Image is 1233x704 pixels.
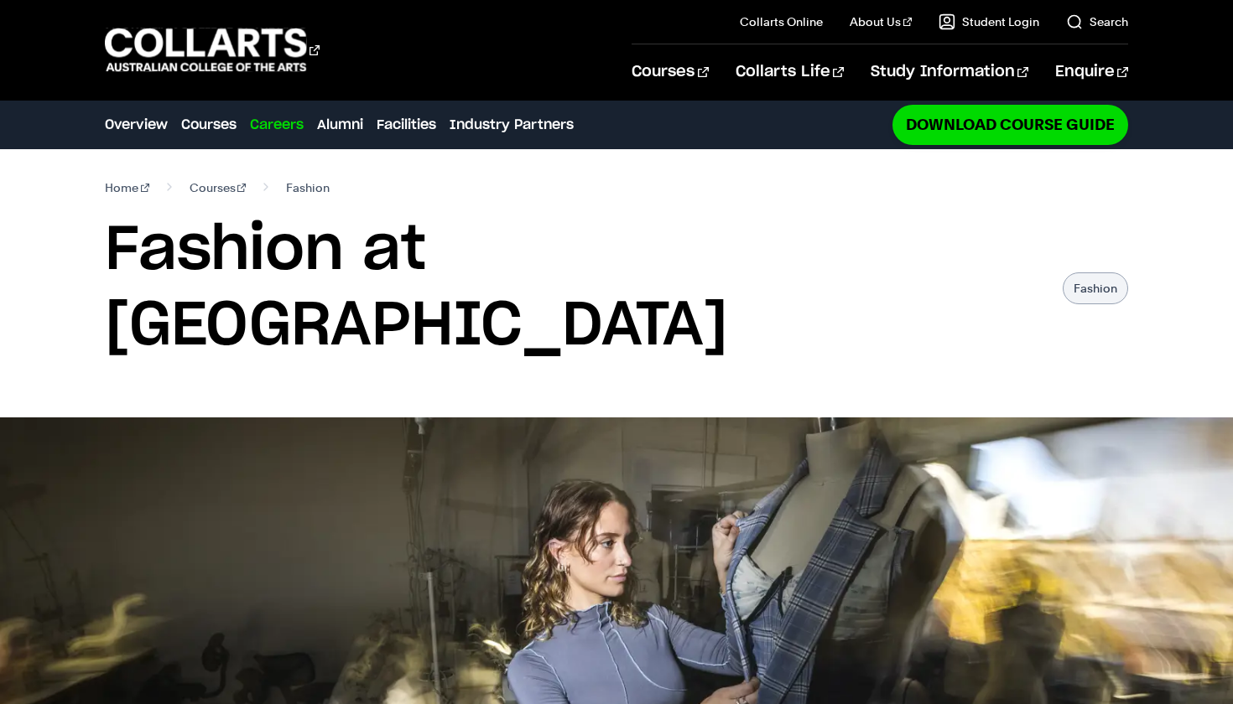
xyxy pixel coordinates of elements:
[286,176,330,199] span: Fashion
[317,115,363,135] a: Alumni
[892,105,1128,144] a: Download Course Guide
[1063,272,1128,304] p: Fashion
[871,44,1028,100] a: Study Information
[1066,13,1128,30] a: Search
[105,26,320,74] div: Go to homepage
[450,115,574,135] a: Industry Partners
[632,44,708,100] a: Courses
[740,13,823,30] a: Collarts Online
[181,115,237,135] a: Courses
[105,115,168,135] a: Overview
[105,213,1046,364] h1: Fashion at [GEOGRAPHIC_DATA]
[250,115,304,135] a: Careers
[190,176,247,199] a: Courses
[939,13,1039,30] a: Student Login
[377,115,436,135] a: Facilities
[105,176,149,199] a: Home
[1055,44,1128,100] a: Enquire
[850,13,912,30] a: About Us
[736,44,844,100] a: Collarts Life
